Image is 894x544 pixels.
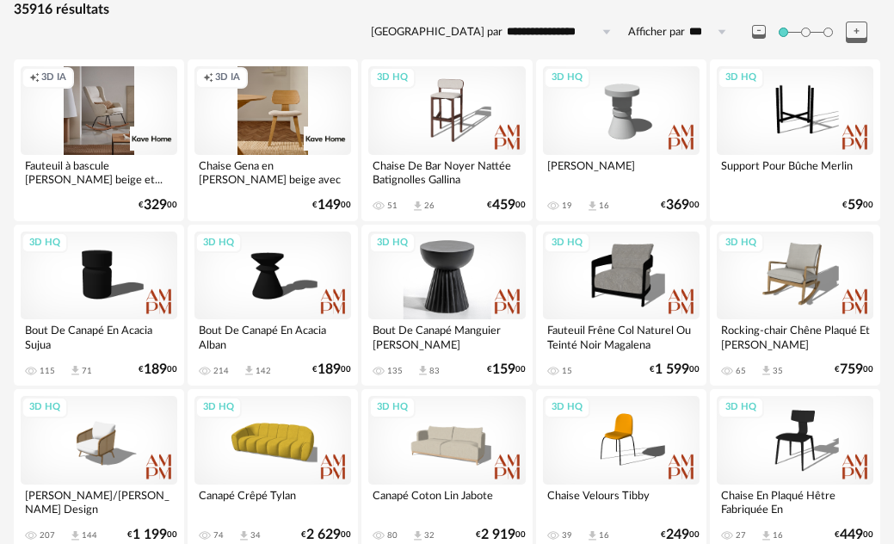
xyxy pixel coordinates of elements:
[661,529,700,541] div: € 00
[718,232,764,254] div: 3D HQ
[361,225,532,386] a: 3D HQ Bout De Canapé Manguier [PERSON_NAME] 135 Download icon 83 €15900
[543,319,700,354] div: Fauteuil Frêne Col Naturel Ou Teinté Noir Magalena
[387,201,398,211] div: 51
[256,366,271,376] div: 142
[411,529,424,542] span: Download icon
[650,364,700,375] div: € 00
[213,366,229,376] div: 214
[371,25,502,40] label: [GEOGRAPHIC_DATA] par
[82,366,92,376] div: 71
[69,364,82,377] span: Download icon
[215,71,240,84] span: 3D IA
[710,59,880,220] a: 3D HQ Support Pour Bûche Merlin €5900
[368,485,525,519] div: Canapé Coton Lin Jabote
[139,364,177,375] div: € 00
[194,319,351,354] div: Bout De Canapé En Acacia Alban
[14,1,880,19] div: 35916 résultats
[835,364,873,375] div: € 00
[22,232,68,254] div: 3D HQ
[41,71,66,84] span: 3D IA
[237,529,250,542] span: Download icon
[599,201,609,211] div: 16
[710,225,880,386] a: 3D HQ Rocking-chair Chêne Plaqué Et [PERSON_NAME] 65 Download icon 35 €75900
[586,200,599,213] span: Download icon
[82,530,97,541] div: 144
[306,529,341,541] span: 2 629
[368,155,525,189] div: Chaise De Bar Noyer Nattée Batignolles Gallina
[22,397,68,418] div: 3D HQ
[718,67,764,89] div: 3D HQ
[424,201,435,211] div: 26
[543,485,700,519] div: Chaise Velours Tibby
[127,529,177,541] div: € 00
[492,364,515,375] span: 159
[188,59,358,220] a: Creation icon 3D IA Chaise Gena en [PERSON_NAME] beige avec structure en... €14900
[369,397,416,418] div: 3D HQ
[21,319,177,354] div: Bout De Canapé En Acacia Sujua
[543,155,700,189] div: [PERSON_NAME]
[487,364,526,375] div: € 00
[655,364,689,375] span: 1 599
[203,71,213,84] span: Creation icon
[133,529,167,541] span: 1 199
[536,59,706,220] a: 3D HQ [PERSON_NAME] 19 Download icon 16 €36900
[492,200,515,211] span: 459
[312,200,351,211] div: € 00
[21,485,177,519] div: [PERSON_NAME]/[PERSON_NAME] Design [PERSON_NAME]
[21,155,177,189] div: Fauteuil à bascule [PERSON_NAME] beige et...
[840,364,863,375] span: 759
[717,155,873,189] div: Support Pour Bûche Merlin
[194,485,351,519] div: Canapé Crêpé Tylan
[481,529,515,541] span: 2 919
[773,366,783,376] div: 35
[736,366,746,376] div: 65
[301,529,351,541] div: € 00
[213,530,224,541] div: 74
[476,529,526,541] div: € 00
[536,225,706,386] a: 3D HQ Fauteuil Frêne Col Naturel Ou Teinté Noir Magalena 15 €1 59900
[666,200,689,211] span: 369
[562,201,572,211] div: 19
[544,232,590,254] div: 3D HQ
[139,200,177,211] div: € 00
[144,364,167,375] span: 189
[718,397,764,418] div: 3D HQ
[369,67,416,89] div: 3D HQ
[195,397,242,418] div: 3D HQ
[717,485,873,519] div: Chaise En Plaqué Hêtre Fabriquée En [GEOGRAPHIC_DATA] Elisée
[842,200,873,211] div: € 00
[760,364,773,377] span: Download icon
[144,200,167,211] span: 329
[40,366,55,376] div: 115
[29,71,40,84] span: Creation icon
[69,529,82,542] span: Download icon
[250,530,261,541] div: 34
[736,530,746,541] div: 27
[387,366,403,376] div: 135
[14,59,184,220] a: Creation icon 3D IA Fauteuil à bascule [PERSON_NAME] beige et... €32900
[195,232,242,254] div: 3D HQ
[318,200,341,211] span: 149
[835,529,873,541] div: € 00
[369,232,416,254] div: 3D HQ
[411,200,424,213] span: Download icon
[361,59,532,220] a: 3D HQ Chaise De Bar Noyer Nattée Batignolles Gallina 51 Download icon 26 €45900
[848,200,863,211] span: 59
[544,67,590,89] div: 3D HQ
[40,530,55,541] div: 207
[760,529,773,542] span: Download icon
[666,529,689,541] span: 249
[487,200,526,211] div: € 00
[773,530,783,541] div: 16
[194,155,351,189] div: Chaise Gena en [PERSON_NAME] beige avec structure en...
[416,364,429,377] span: Download icon
[562,530,572,541] div: 39
[368,319,525,354] div: Bout De Canapé Manguier [PERSON_NAME]
[661,200,700,211] div: € 00
[312,364,351,375] div: € 00
[318,364,341,375] span: 189
[544,397,590,418] div: 3D HQ
[586,529,599,542] span: Download icon
[188,225,358,386] a: 3D HQ Bout De Canapé En Acacia Alban 214 Download icon 142 €18900
[628,25,685,40] label: Afficher par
